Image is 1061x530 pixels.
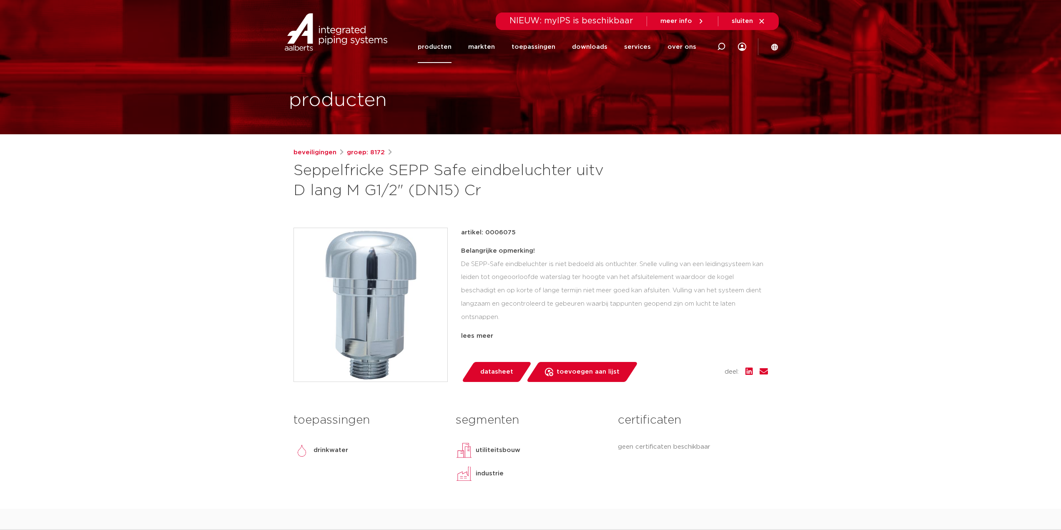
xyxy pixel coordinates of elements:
[461,331,768,341] div: lees meer
[667,31,696,63] a: over ons
[456,465,472,482] img: industrie
[732,18,765,25] a: sluiten
[293,442,310,459] img: drinkwater
[480,365,513,379] span: datasheet
[456,442,472,459] img: utiliteitsbouw
[624,31,651,63] a: services
[347,148,385,158] a: groep: 8172
[461,248,535,254] strong: Belangrijke opmerking!
[293,412,443,429] h3: toepassingen
[456,412,605,429] h3: segmenten
[725,367,739,377] span: deel:
[732,18,753,24] span: sluiten
[618,442,768,452] p: geen certificaten beschikbaar
[572,31,607,63] a: downloads
[468,31,495,63] a: markten
[660,18,692,24] span: meer info
[461,228,516,238] p: artikel: 0006075
[293,148,336,158] a: beveiligingen
[512,31,555,63] a: toepassingen
[557,365,620,379] span: toevoegen aan lijst
[461,244,768,328] div: De SEPP-Safe eindbeluchter is niet bedoeld als ontluchter. Snelle vulling van een leidingsysteem ...
[509,17,633,25] span: NIEUW: myIPS is beschikbaar
[476,469,504,479] p: industrie
[618,412,768,429] h3: certificaten
[294,228,447,382] img: Product Image for Seppelfricke SEPP Safe eindbeluchter uitv D lang M G1/2" (DN15) Cr
[476,445,520,455] p: utiliteitsbouw
[418,31,696,63] nav: Menu
[461,362,532,382] a: datasheet
[314,445,348,455] p: drinkwater
[660,18,705,25] a: meer info
[289,87,387,114] h1: producten
[293,161,607,201] h1: Seppelfricke SEPP Safe eindbeluchter uitv D lang M G1/2" (DN15) Cr
[418,31,451,63] a: producten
